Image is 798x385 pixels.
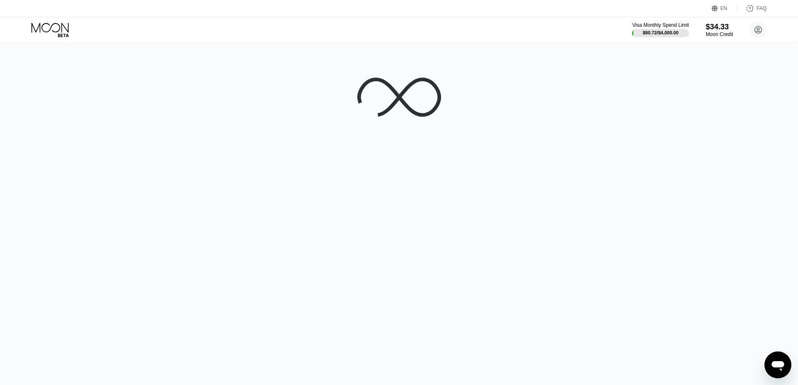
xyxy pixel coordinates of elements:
[643,30,679,35] div: $80.72 / $4,000.00
[706,23,733,37] div: $34.33Moon Credit
[632,22,689,28] div: Visa Monthly Spend Limit
[706,23,733,31] div: $34.33
[764,351,791,378] iframe: Кнопка запуска окна обмена сообщениями
[721,5,728,11] div: EN
[706,31,733,37] div: Moon Credit
[737,4,767,13] div: FAQ
[712,4,737,13] div: EN
[757,5,767,11] div: FAQ
[632,22,689,37] div: Visa Monthly Spend Limit$80.72/$4,000.00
